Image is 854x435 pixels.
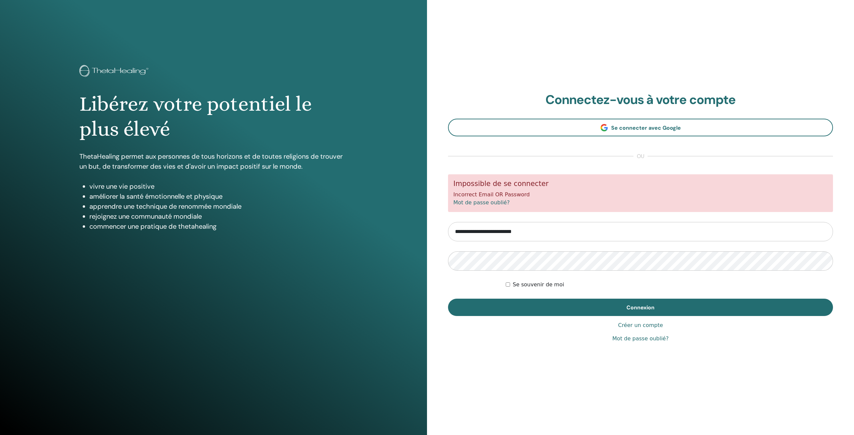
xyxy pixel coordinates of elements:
[626,304,655,311] span: Connexion
[89,201,347,211] li: apprendre une technique de renommée mondiale
[79,92,347,141] h1: Libérez votre potentiel le plus élevé
[79,151,347,171] p: ThetaHealing permet aux personnes de tous horizons et de toutes religions de trouver un but, de t...
[513,281,564,289] label: Se souvenir de moi
[448,119,833,136] a: Se connecter avec Google
[448,299,833,316] button: Connexion
[618,321,663,329] a: Créer un compte
[448,92,833,108] h2: Connectez-vous à votre compte
[506,281,833,289] div: Keep me authenticated indefinitely or until I manually logout
[453,199,510,206] a: Mot de passe oublié?
[89,221,347,231] li: commencer une pratique de thetahealing
[448,174,833,212] div: Incorrect Email OR Password
[611,124,681,131] span: Se connecter avec Google
[89,211,347,221] li: rejoignez une communauté mondiale
[612,335,669,343] a: Mot de passe oublié?
[633,152,648,160] span: ou
[89,191,347,201] li: améliorer la santé émotionnelle et physique
[453,180,828,188] h5: Impossible de se connecter
[89,181,347,191] li: vivre une vie positive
